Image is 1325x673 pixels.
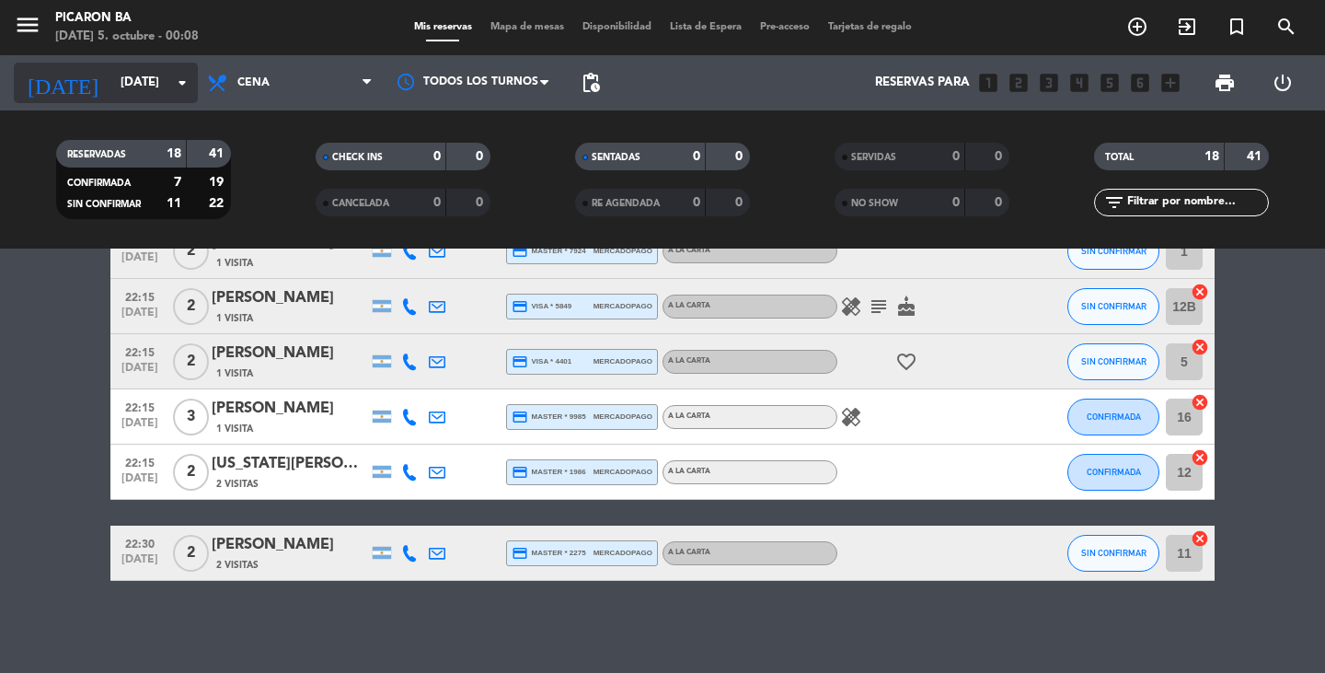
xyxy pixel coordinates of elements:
[1087,412,1141,422] span: CONFIRMADA
[1214,72,1236,94] span: print
[952,196,960,209] strong: 0
[735,150,746,163] strong: 0
[668,247,710,254] span: A LA CARTA
[895,296,917,318] i: cake
[512,409,586,425] span: master * 9985
[593,411,652,423] span: mercadopago
[216,256,253,271] span: 1 Visita
[593,547,652,559] span: mercadopago
[117,417,163,438] span: [DATE]
[668,302,710,309] span: A LA CARTA
[476,196,487,209] strong: 0
[55,28,199,46] div: [DATE] 5. octubre - 00:08
[735,196,746,209] strong: 0
[512,354,571,370] span: visa * 4401
[1007,71,1031,95] i: looks_two
[117,285,163,307] span: 22:15
[174,176,181,189] strong: 7
[1081,548,1146,558] span: SIN CONFIRMAR
[117,307,163,328] span: [DATE]
[851,153,896,162] span: SERVIDAS
[668,412,710,420] span: A LA CARTA
[995,196,1006,209] strong: 0
[512,545,528,562] i: credit_card
[237,76,270,89] span: Cena
[952,150,960,163] strong: 0
[167,147,181,160] strong: 18
[1191,338,1209,356] i: cancel
[209,197,227,210] strong: 22
[216,477,259,492] span: 2 Visitas
[1087,467,1141,477] span: CONFIRMADA
[212,452,368,476] div: [US_STATE][PERSON_NAME]
[751,22,819,32] span: Pre-acceso
[1128,71,1152,95] i: looks_6
[840,406,862,428] i: healing
[593,466,652,478] span: mercadopago
[819,22,921,32] span: Tarjetas de regalo
[1176,16,1198,38] i: exit_to_app
[332,199,389,208] span: CANCELADA
[661,22,751,32] span: Lista de Espera
[67,200,141,209] span: SIN CONFIRMAR
[840,296,862,318] i: healing
[1158,71,1182,95] i: add_box
[209,176,227,189] strong: 19
[1098,71,1122,95] i: looks_5
[868,296,890,318] i: subject
[895,351,917,373] i: favorite_border
[1191,393,1209,412] i: cancel
[593,355,652,367] span: mercadopago
[67,150,126,159] span: RESERVADAS
[67,179,131,188] span: CONFIRMADA
[1067,71,1091,95] i: looks_4
[1204,150,1219,163] strong: 18
[1191,283,1209,301] i: cancel
[167,197,181,210] strong: 11
[1253,55,1311,110] div: LOG OUT
[173,399,209,435] span: 3
[332,153,383,162] span: CHECK INS
[1081,246,1146,256] span: SIN CONFIRMAR
[668,357,710,365] span: A LA CARTA
[593,300,652,312] span: mercadopago
[117,532,163,553] span: 22:30
[117,451,163,472] span: 22:15
[1191,448,1209,467] i: cancel
[668,549,710,556] span: A LA CARTA
[995,150,1006,163] strong: 0
[1103,191,1125,214] i: filter_list
[1081,356,1146,366] span: SIN CONFIRMAR
[1247,150,1265,163] strong: 41
[173,343,209,380] span: 2
[1226,16,1248,38] i: turned_in_not
[512,409,528,425] i: credit_card
[1125,192,1268,213] input: Filtrar por nombre...
[512,545,586,562] span: master * 2275
[1272,72,1294,94] i: power_settings_new
[512,464,586,481] span: master * 1986
[1037,71,1061,95] i: looks_3
[173,233,209,270] span: 2
[216,422,253,436] span: 1 Visita
[173,288,209,325] span: 2
[1191,529,1209,548] i: cancel
[1105,153,1134,162] span: TOTAL
[212,397,368,421] div: [PERSON_NAME]
[212,533,368,557] div: [PERSON_NAME]
[593,245,652,257] span: mercadopago
[117,341,163,362] span: 22:15
[212,286,368,310] div: [PERSON_NAME]
[851,199,898,208] span: NO SHOW
[171,72,193,94] i: arrow_drop_down
[433,150,441,163] strong: 0
[976,71,1000,95] i: looks_one
[693,150,700,163] strong: 0
[173,535,209,572] span: 2
[117,362,163,383] span: [DATE]
[212,342,368,366] div: [PERSON_NAME]
[117,472,163,493] span: [DATE]
[481,22,573,32] span: Mapa de mesas
[592,153,640,162] span: SENTADAS
[592,199,660,208] span: RE AGENDADA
